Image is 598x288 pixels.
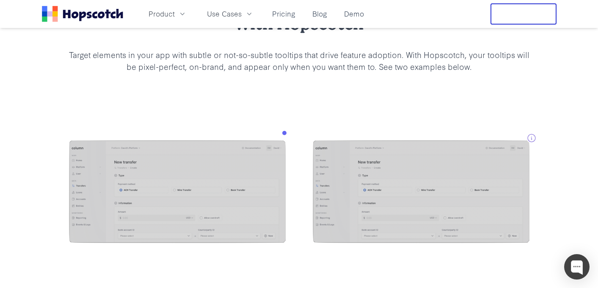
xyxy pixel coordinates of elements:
[69,140,286,245] img: image (6)
[202,7,259,21] button: Use Cases
[313,140,529,245] img: image (6)
[269,7,299,21] a: Pricing
[149,8,175,19] span: Product
[341,7,367,21] a: Demo
[309,7,331,21] a: Blog
[143,7,192,21] button: Product
[491,3,557,25] button: Free Trial
[69,49,529,72] p: Target elements in your app with subtle or not-so-subtle tooltips that drive feature adoption. Wi...
[207,8,242,19] span: Use Cases
[42,6,123,22] a: Home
